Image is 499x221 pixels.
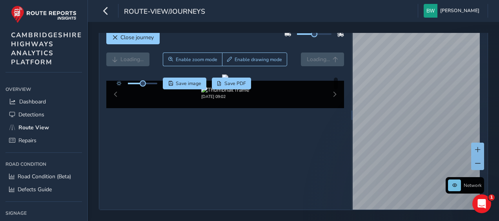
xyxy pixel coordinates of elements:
iframe: Intercom live chat [472,194,491,213]
span: Road Condition (Beta) [18,173,71,180]
span: Repairs [18,137,36,144]
div: Signage [5,207,82,219]
button: [PERSON_NAME] [424,4,482,18]
span: Defects Guide [18,186,52,193]
a: Repairs [5,134,82,147]
span: 1 [488,194,495,201]
button: Close journey [106,31,160,44]
span: Enable zoom mode [176,56,217,63]
img: diamond-layout [424,4,437,18]
button: Zoom [163,53,222,66]
button: Draw [222,53,288,66]
span: Dashboard [19,98,46,105]
button: Save [163,78,206,89]
a: Detections [5,108,82,121]
span: CAMBRIDGESHIRE HIGHWAYS ANALYTICS PLATFORM [11,31,82,67]
span: Network [464,182,482,188]
span: [PERSON_NAME] [440,4,479,18]
span: Save PDF [224,80,246,87]
span: Save image [176,80,201,87]
div: [DATE] 09:02 [201,94,249,100]
img: rr logo [11,5,76,23]
span: Enable drawing mode [235,56,282,63]
a: Road Condition (Beta) [5,170,82,183]
img: Thumbnail frame [201,86,249,94]
a: Route View [5,121,82,134]
span: Detections [18,111,44,118]
a: Defects Guide [5,183,82,196]
button: PDF [212,78,251,89]
div: Overview [5,83,82,95]
a: Dashboard [5,95,82,108]
span: Route View [18,124,49,131]
span: Close journey [120,34,154,41]
span: route-view/journeys [124,7,205,18]
div: Road Condition [5,158,82,170]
